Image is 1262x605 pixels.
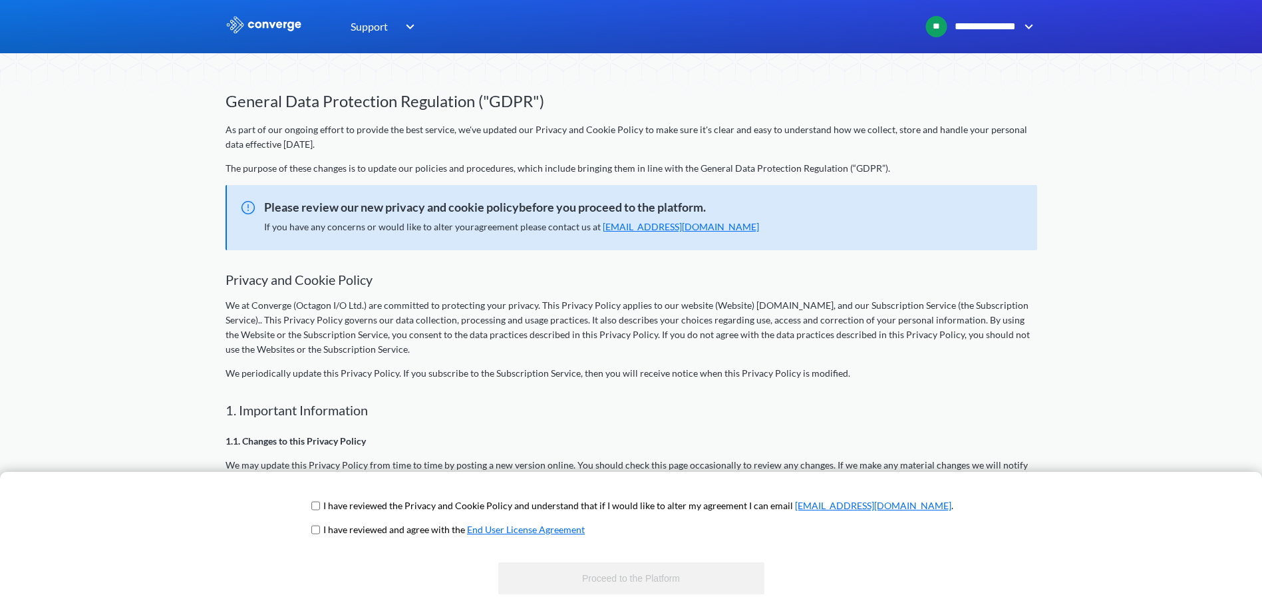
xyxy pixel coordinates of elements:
[227,198,1024,217] span: Please review our new privacy and cookie policybefore you proceed to the platform.
[603,221,759,232] a: [EMAIL_ADDRESS][DOMAIN_NAME]
[795,500,951,511] a: [EMAIL_ADDRESS][DOMAIN_NAME]
[226,458,1037,516] p: We may update this Privacy Policy from time to time by posting a new version online. You should c...
[351,18,388,35] span: Support
[226,434,1037,449] p: 1.1. Changes to this Privacy Policy
[226,161,1037,176] p: The purpose of these changes is to update our policies and procedures, which include bringing the...
[226,402,1037,418] h2: 1. Important Information
[1016,19,1037,35] img: downArrow.svg
[264,221,759,232] span: If you have any concerns or would like to alter your agreement please contact us at
[397,19,418,35] img: downArrow.svg
[226,366,1037,381] p: We periodically update this Privacy Policy. If you subscribe to the Subscription Service, then yo...
[226,122,1037,152] p: As part of our ongoing effort to provide the best service, we've updated our Privacy and Cookie P...
[467,524,585,535] a: End User License Agreement
[226,298,1037,357] p: We at Converge (Octagon I/O Ltd.) are committed to protecting your privacy. This Privacy Policy a...
[323,522,585,537] p: I have reviewed and agree with the
[226,16,303,33] img: logo_ewhite.svg
[226,272,1037,288] h2: Privacy and Cookie Policy
[498,562,764,594] button: Proceed to the Platform
[323,499,953,513] p: I have reviewed the Privacy and Cookie Policy and understand that if I would like to alter my agr...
